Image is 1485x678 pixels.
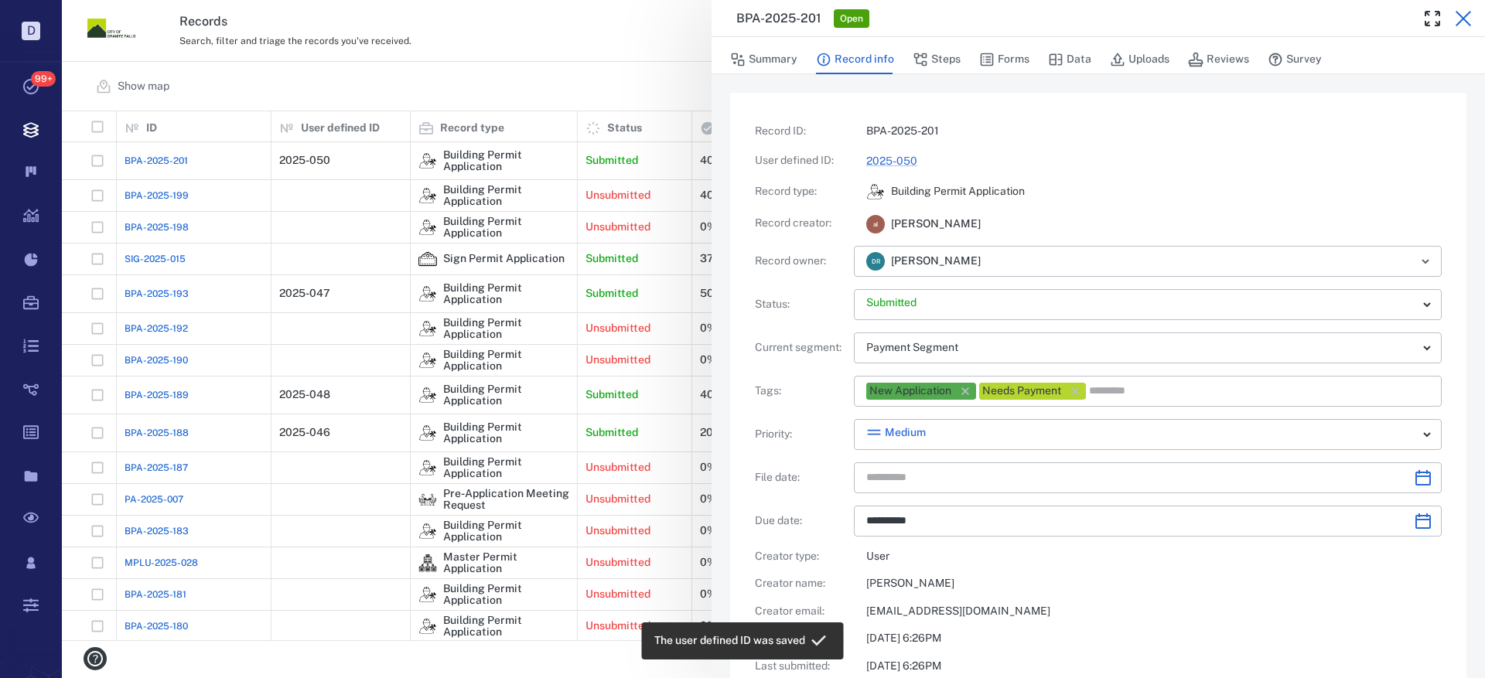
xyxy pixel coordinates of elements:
div: Needs Payment [982,383,1061,399]
button: Forms [979,45,1029,74]
span: Payment Segment [866,341,958,353]
p: [PERSON_NAME] [866,576,1442,591]
p: Due date : [755,513,848,529]
p: Status : [755,297,848,312]
p: Submitted [866,295,1417,311]
span: [PERSON_NAME] [891,216,981,232]
p: Building Permit Application [891,184,1025,199]
button: Open [1415,250,1436,272]
p: User [866,549,1442,564]
h3: BPA-2025-201 [736,9,821,28]
p: Record creator : [755,216,848,231]
div: D R [866,252,885,271]
button: Uploads [1110,45,1169,74]
button: Record info [816,45,894,74]
p: Last submitted : [755,659,848,674]
span: Medium [885,425,926,441]
p: Current segment : [755,340,848,356]
p: Priority : [755,427,848,442]
img: icon Building Permit Application [866,182,885,201]
p: Tags : [755,383,848,399]
p: BPA-2025-201 [866,124,1442,139]
p: [DATE] 6:26PM [866,631,1442,646]
p: User defined ID : [755,153,848,169]
p: Record owner : [755,254,848,269]
span: 99+ [31,71,56,87]
span: [PERSON_NAME] [891,254,981,269]
button: Summary [730,45,797,74]
button: Data [1048,45,1091,74]
a: 2025-050 [866,155,917,167]
body: Rich Text Area. Press ALT-0 for help. [12,12,673,26]
div: Building Permit Application [866,182,885,201]
button: Steps [913,45,961,74]
p: D [22,22,40,40]
button: Close [1448,3,1479,34]
p: Creator name : [755,576,848,591]
button: Choose date [1408,462,1439,493]
div: New Application [869,383,951,399]
p: [EMAIL_ADDRESS][DOMAIN_NAME] [866,604,1442,619]
span: Open [837,12,866,26]
button: Reviews [1188,45,1249,74]
div: The user defined ID was saved [654,627,805,655]
button: Toggle Fullscreen [1417,3,1448,34]
span: Help [35,11,67,25]
p: Record type : [755,184,848,199]
p: Record ID : [755,124,848,139]
p: File date : [755,470,848,486]
p: Creator email : [755,604,848,619]
p: [DATE] 6:26PM [866,659,1442,674]
button: Choose date, selected date is Sep 10, 2025 [1408,506,1439,537]
p: Creator type : [755,549,848,564]
div: a l [866,215,885,233]
button: Survey [1268,45,1322,74]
